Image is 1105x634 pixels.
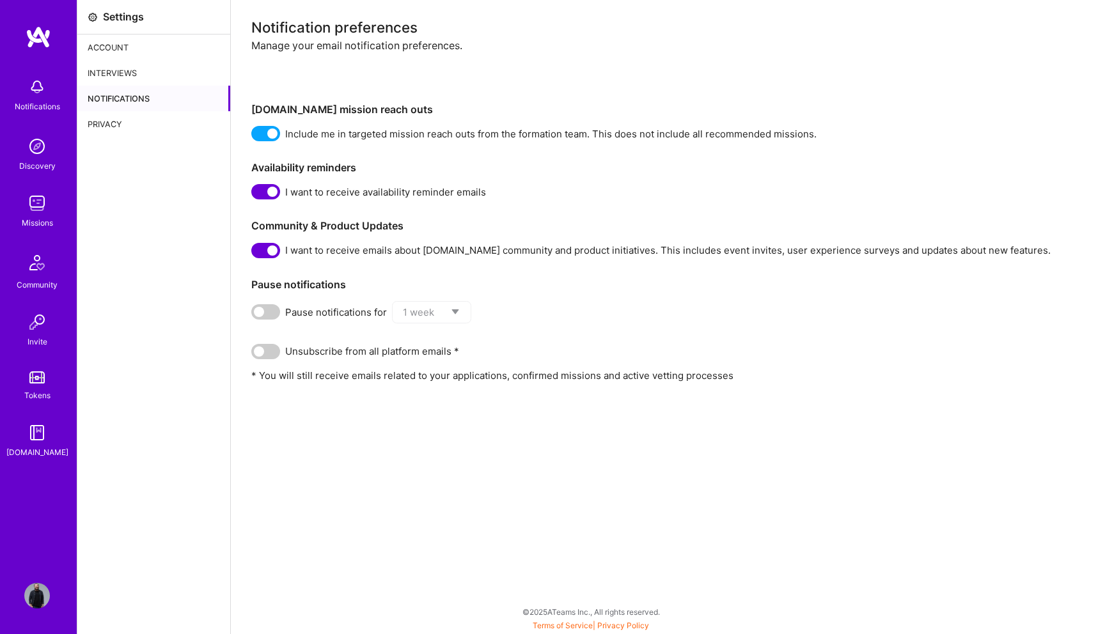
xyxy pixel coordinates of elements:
span: | [533,621,649,630]
div: Missions [22,216,53,229]
h3: Pause notifications [251,279,1085,291]
a: Privacy Policy [597,621,649,630]
div: Notifications [15,100,60,113]
span: Include me in targeted mission reach outs from the formation team. This does not include all reco... [285,127,817,141]
div: Discovery [19,159,56,173]
i: icon Settings [88,12,98,22]
div: Tokens [24,389,51,402]
span: Pause notifications for [285,305,387,319]
div: Settings [103,10,144,24]
div: Invite [27,335,47,348]
div: [DOMAIN_NAME] [6,445,68,459]
div: Manage your email notification preferences. [251,39,1085,93]
p: * You will still receive emails related to your applications, confirmed missions and active vetti... [251,369,1085,382]
h3: [DOMAIN_NAME] mission reach outs [251,104,1085,116]
div: Privacy [77,111,230,137]
img: tokens [29,371,45,383]
a: User Avatar [21,583,53,608]
span: Unsubscribe from all platform emails * [285,344,459,358]
img: guide book [24,420,50,445]
h3: Availability reminders [251,162,1085,174]
div: Interviews [77,60,230,86]
h3: Community & Product Updates [251,220,1085,232]
div: Notifications [77,86,230,111]
div: Account [77,35,230,60]
span: I want to receive emails about [DOMAIN_NAME] community and product initiatives. This includes eve... [285,244,1051,257]
img: logo [26,26,51,49]
div: Notification preferences [251,20,1085,34]
img: teamwork [24,190,50,216]
div: © 2025 ATeams Inc., All rights reserved. [77,596,1105,628]
div: Community [17,278,58,291]
span: I want to receive availability reminder emails [285,185,486,199]
img: bell [24,74,50,100]
img: Invite [24,309,50,335]
a: Terms of Service [533,621,593,630]
img: discovery [24,134,50,159]
img: User Avatar [24,583,50,608]
img: Community [22,247,52,278]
